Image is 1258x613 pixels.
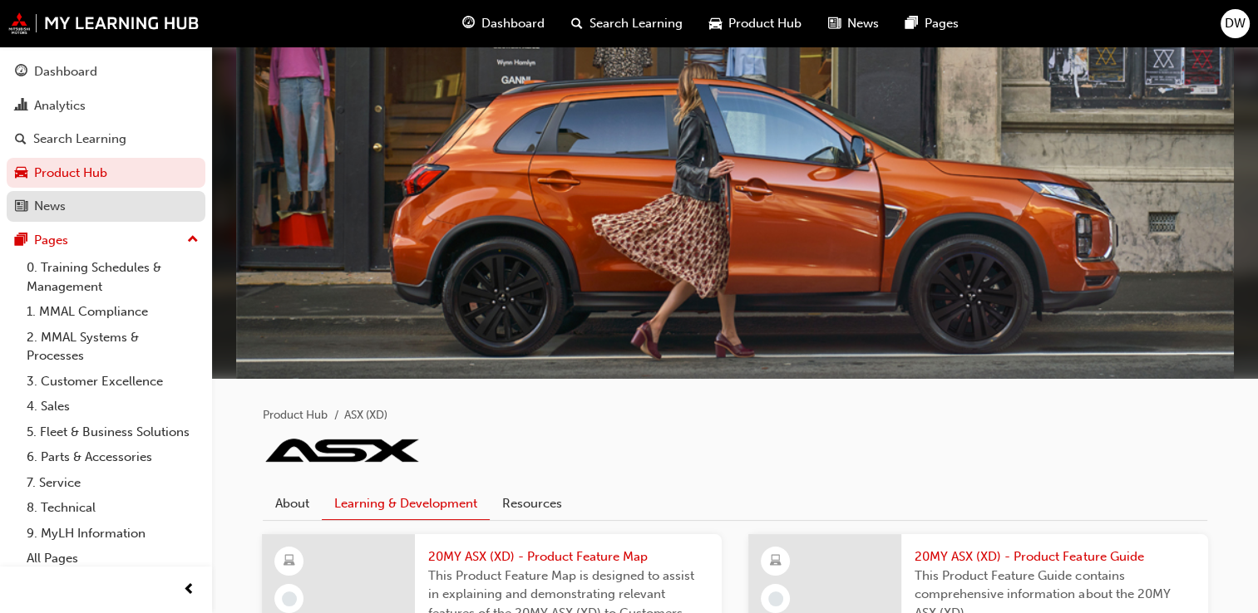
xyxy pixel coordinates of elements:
[7,225,205,256] button: Pages
[282,591,297,606] span: learningRecordVerb_NONE-icon
[1221,9,1250,38] button: DW
[20,369,205,395] a: 3. Customer Excellence
[7,124,205,154] a: Search Learning
[449,7,558,41] a: guage-iconDashboard
[183,580,195,601] span: prev-icon
[590,14,683,33] span: Search Learning
[558,7,696,41] a: search-iconSearch Learning
[20,470,205,496] a: 7. Service
[344,406,387,425] li: ASX (XD)
[34,96,86,115] div: Analytics
[905,13,918,34] span: pages-icon
[728,14,802,33] span: Product Hub
[8,12,200,34] img: mmal
[20,299,205,325] a: 1. MMAL Compliance
[892,7,972,41] a: pages-iconPages
[34,231,68,250] div: Pages
[815,7,892,41] a: news-iconNews
[15,65,27,80] span: guage-icon
[20,419,205,445] a: 5. Fleet & Business Solutions
[847,14,879,33] span: News
[462,13,475,34] span: guage-icon
[770,551,782,572] span: learningResourceType_ELEARNING-icon
[34,197,66,216] div: News
[263,408,328,422] a: Product Hub
[263,488,322,520] a: About
[7,53,205,225] button: DashboardAnalyticsSearch LearningProduct HubNews
[20,394,205,419] a: 4. Sales
[828,13,841,34] span: news-icon
[7,191,205,222] a: News
[1225,14,1246,33] span: DW
[34,62,97,81] div: Dashboard
[428,547,708,566] span: 20MY ASX (XD) - Product Feature Map
[15,99,27,114] span: chart-icon
[284,551,295,572] span: learningResourceType_ELEARNING-icon
[187,229,199,251] span: up-icon
[15,233,27,248] span: pages-icon
[571,13,583,34] span: search-icon
[33,130,126,149] div: Search Learning
[20,495,205,521] a: 8. Technical
[263,438,422,463] img: asx.png
[20,325,205,369] a: 2. MMAL Systems & Processes
[20,444,205,470] a: 6. Parts & Accessories
[15,132,27,147] span: search-icon
[768,591,783,606] span: learningRecordVerb_NONE-icon
[20,521,205,547] a: 9. MyLH Information
[15,199,27,214] span: news-icon
[20,255,205,299] a: 0. Training Schedules & Management
[925,14,959,33] span: Pages
[490,488,575,520] a: Resources
[322,488,490,521] a: Learning & Development
[7,56,205,87] a: Dashboard
[481,14,545,33] span: Dashboard
[915,547,1195,566] span: 20MY ASX (XD) - Product Feature Guide
[696,7,815,41] a: car-iconProduct Hub
[7,91,205,121] a: Analytics
[709,13,722,34] span: car-icon
[15,166,27,181] span: car-icon
[20,546,205,571] a: All Pages
[7,158,205,189] a: Product Hub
